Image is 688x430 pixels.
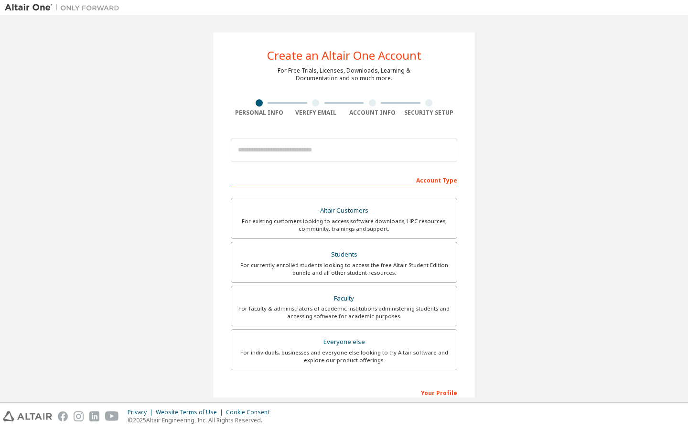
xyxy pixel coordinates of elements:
img: Altair One [5,3,124,12]
div: Account Info [344,109,401,117]
div: Create an Altair One Account [267,50,421,61]
img: youtube.svg [105,411,119,421]
div: Altair Customers [237,204,451,217]
div: Account Type [231,172,457,187]
img: altair_logo.svg [3,411,52,421]
div: Your Profile [231,385,457,400]
div: For Free Trials, Licenses, Downloads, Learning & Documentation and so much more. [278,67,410,82]
div: Personal Info [231,109,288,117]
div: Faculty [237,292,451,305]
div: For individuals, businesses and everyone else looking to try Altair software and explore our prod... [237,349,451,364]
div: Security Setup [401,109,458,117]
img: instagram.svg [74,411,84,421]
div: Website Terms of Use [156,408,226,416]
div: For currently enrolled students looking to access the free Altair Student Edition bundle and all ... [237,261,451,277]
div: For existing customers looking to access software downloads, HPC resources, community, trainings ... [237,217,451,233]
div: Cookie Consent [226,408,275,416]
img: linkedin.svg [89,411,99,421]
div: Privacy [128,408,156,416]
div: For faculty & administrators of academic institutions administering students and accessing softwa... [237,305,451,320]
p: © 2025 Altair Engineering, Inc. All Rights Reserved. [128,416,275,424]
img: facebook.svg [58,411,68,421]
div: Everyone else [237,335,451,349]
div: Verify Email [288,109,344,117]
div: Students [237,248,451,261]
